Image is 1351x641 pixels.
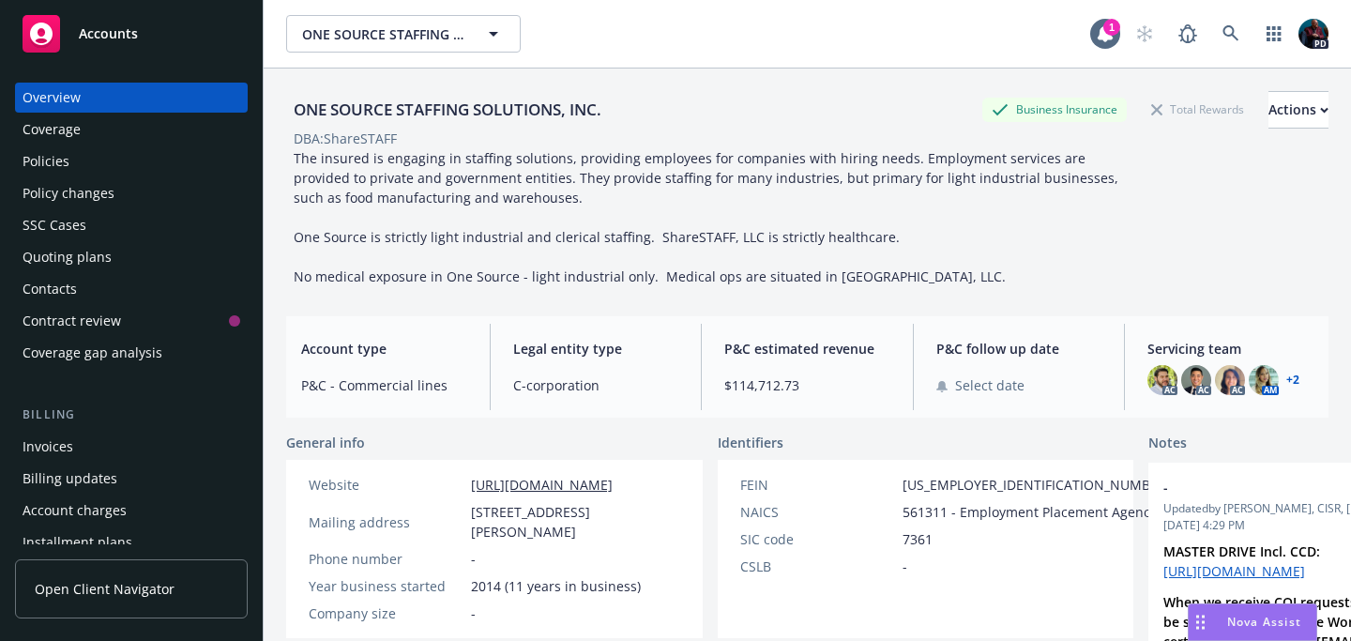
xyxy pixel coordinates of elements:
[302,24,464,44] span: ONE SOURCE STAFFING SOLUTIONS, INC.
[1147,365,1177,395] img: photo
[740,475,895,495] div: FEIN
[903,529,933,549] span: 7361
[1189,604,1212,640] div: Drag to move
[301,375,467,395] span: P&C - Commercial lines
[15,146,248,176] a: Policies
[23,496,127,526] div: Account charges
[471,603,476,623] span: -
[23,114,81,145] div: Coverage
[1268,92,1328,128] div: Actions
[309,475,463,495] div: Website
[15,306,248,336] a: Contract review
[15,274,248,304] a: Contacts
[1212,15,1250,53] a: Search
[1215,365,1245,395] img: photo
[23,178,114,208] div: Policy changes
[286,98,609,122] div: ONE SOURCE STAFFING SOLUTIONS, INC.
[286,15,521,53] button: ONE SOURCE STAFFING SOLUTIONS, INC.
[286,433,365,452] span: General info
[1163,542,1320,560] strong: MASTER DRIVE Incl. CCD:
[15,114,248,145] a: Coverage
[23,338,162,368] div: Coverage gap analysis
[903,502,1168,522] span: 561311 - Employment Placement Agencies
[471,476,613,494] a: [URL][DOMAIN_NAME]
[1103,19,1120,36] div: 1
[1126,15,1163,53] a: Start snowing
[15,83,248,113] a: Overview
[23,242,112,272] div: Quoting plans
[955,375,1025,395] span: Select date
[15,178,248,208] a: Policy changes
[740,529,895,549] div: SIC code
[15,464,248,494] a: Billing updates
[15,496,248,526] a: Account charges
[471,576,641,596] span: 2014 (11 years in business)
[903,475,1171,495] span: [US_EMPLOYER_IDENTIFICATION_NUMBER]
[309,512,463,532] div: Mailing address
[724,375,890,395] span: $114,712.73
[309,576,463,596] div: Year business started
[301,339,467,359] span: Account type
[903,557,907,576] span: -
[23,146,69,176] div: Policies
[1188,603,1317,641] button: Nova Assist
[79,26,138,41] span: Accounts
[1227,614,1301,630] span: Nova Assist
[294,149,1122,285] span: The insured is engaging in staffing solutions, providing employees for companies with hiring need...
[23,464,117,494] div: Billing updates
[309,549,463,569] div: Phone number
[724,339,890,359] span: P&C estimated revenue
[1147,339,1313,359] span: Servicing team
[1255,15,1293,53] a: Switch app
[23,306,121,336] div: Contract review
[1181,365,1211,395] img: photo
[15,527,248,557] a: Installment plans
[718,433,783,452] span: Identifiers
[15,8,248,60] a: Accounts
[1142,98,1253,121] div: Total Rewards
[1163,562,1305,580] a: [URL][DOMAIN_NAME]
[513,339,679,359] span: Legal entity type
[513,375,679,395] span: C-corporation
[23,274,77,304] div: Contacts
[1286,374,1299,386] a: +2
[471,502,680,542] span: [STREET_ADDRESS][PERSON_NAME]
[15,338,248,368] a: Coverage gap analysis
[15,242,248,272] a: Quoting plans
[15,405,248,424] div: Billing
[23,432,73,462] div: Invoices
[294,129,397,148] div: DBA: ShareSTAFF
[1249,365,1279,395] img: photo
[982,98,1127,121] div: Business Insurance
[740,502,895,522] div: NAICS
[1148,433,1187,455] span: Notes
[936,339,1102,359] span: P&C follow up date
[309,603,463,623] div: Company size
[35,579,175,599] span: Open Client Navigator
[1298,19,1328,49] img: photo
[23,83,81,113] div: Overview
[740,557,895,576] div: CSLB
[23,210,86,240] div: SSC Cases
[471,549,476,569] span: -
[15,432,248,462] a: Invoices
[1268,91,1328,129] button: Actions
[15,210,248,240] a: SSC Cases
[1169,15,1207,53] a: Report a Bug
[23,527,132,557] div: Installment plans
